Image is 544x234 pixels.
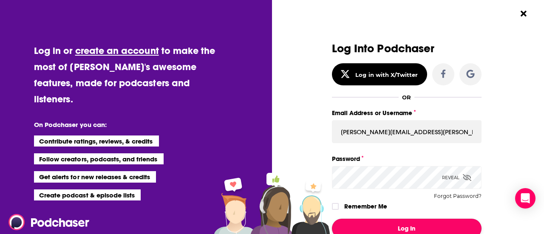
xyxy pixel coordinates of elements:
label: Remember Me [344,201,387,212]
label: Password [332,153,482,164]
input: Email Address or Username [332,120,482,143]
button: Close Button [516,6,532,22]
h3: Log Into Podchaser [332,42,482,55]
button: Forgot Password? [434,193,482,199]
label: Email Address or Username [332,107,482,118]
li: Contribute ratings, reviews, & credits [34,135,159,147]
div: Reveal [442,166,471,189]
a: Podchaser - Follow, Share and Rate Podcasts [8,214,83,230]
li: Create podcast & episode lists [34,189,141,200]
div: OR [402,94,411,101]
button: Log in with X/Twitter [332,63,427,85]
div: Open Intercom Messenger [515,188,535,209]
img: Podchaser - Follow, Share and Rate Podcasts [8,214,90,230]
a: create an account [75,45,159,56]
li: Follow creators, podcasts, and friends [34,153,164,164]
li: On Podchaser you can: [34,121,204,129]
li: Get alerts for new releases & credits [34,171,156,182]
div: Log in with X/Twitter [355,71,418,78]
